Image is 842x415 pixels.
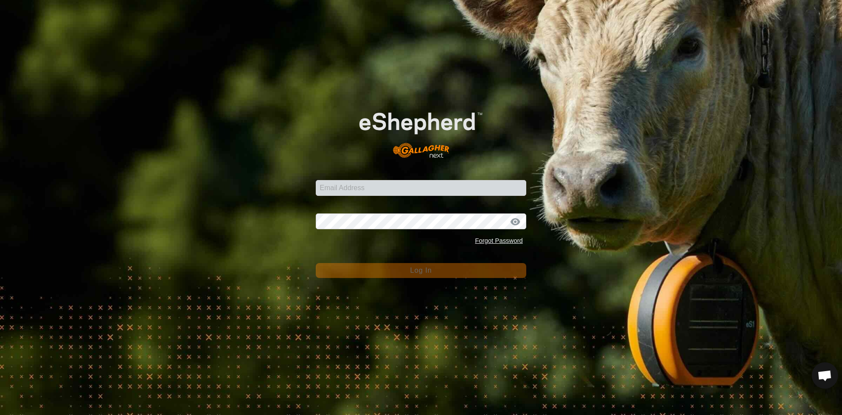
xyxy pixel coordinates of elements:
div: Open chat [812,362,838,389]
input: Email Address [316,180,526,196]
span: Log In [410,267,432,274]
img: E-shepherd Logo [337,95,505,167]
button: Log In [316,263,526,278]
a: Forgot Password [475,237,523,244]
